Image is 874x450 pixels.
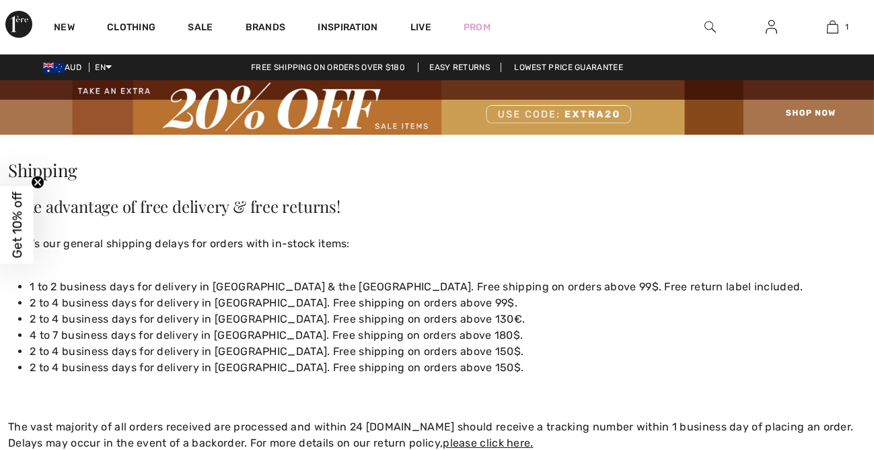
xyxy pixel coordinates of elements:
a: Lowest Price Guarantee [503,63,634,72]
span: EN [95,63,112,72]
span: Get 10% off [9,192,25,259]
iframe: Opens a widget where you can find more information [788,410,861,443]
h1: Shipping [8,135,866,193]
a: Live [410,20,431,34]
span: 1 [845,21,848,33]
a: Sale [188,22,213,36]
img: 1ère Avenue [5,11,32,38]
img: My Bag [827,19,838,35]
li: 4 to 7 business days for delivery in [GEOGRAPHIC_DATA]. Free shipping on orders above 180$. [30,327,866,344]
a: Easy Returns [418,63,501,72]
li: 2 to 4 business days for delivery in [GEOGRAPHIC_DATA]. Free shipping on orders above 99$. [30,295,866,311]
a: Brands [246,22,286,36]
a: Free shipping on orders over $180 [240,63,416,72]
span: AUD [43,63,87,72]
a: please click here. [443,437,533,449]
a: Sign In [755,19,788,36]
button: Close teaser [31,176,44,189]
a: Prom [464,20,490,34]
span: Inspiration [318,22,377,36]
img: Australian Dollar [43,63,65,73]
a: 1 [803,19,863,35]
h2: Take advantage of free delivery & free returns! [8,198,866,230]
li: 2 to 4 business days for delivery in [GEOGRAPHIC_DATA]. Free shipping on orders above 150$. [30,360,866,376]
li: 2 to 4 business days for delivery in [GEOGRAPHIC_DATA]. Free shipping on orders above 150$. [30,344,866,360]
a: Clothing [107,22,155,36]
p: Here’s our general shipping delays for orders with in-stock items: [8,236,866,268]
a: New [54,22,75,36]
li: 1 to 2 business days for delivery in [GEOGRAPHIC_DATA] & the [GEOGRAPHIC_DATA]. Free shipping on ... [30,279,866,295]
li: 2 to 4 business days for delivery in [GEOGRAPHIC_DATA]. Free shipping on orders above 130€. [30,311,866,327]
img: My Info [766,19,777,35]
img: search the website [704,19,716,35]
